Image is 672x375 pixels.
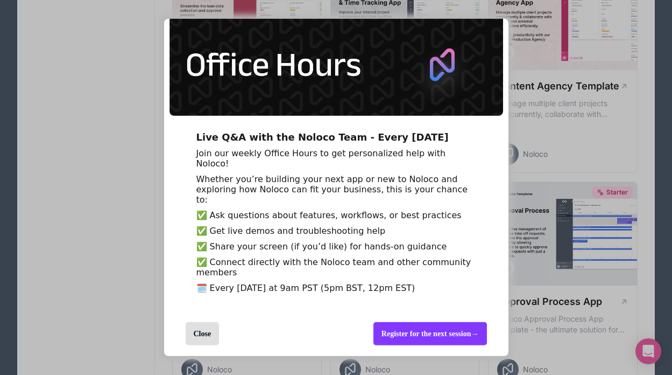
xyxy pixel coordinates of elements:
[196,283,415,293] span: 🗓️ Every [DATE] at 9am PST (5pm BST, 12pm EST)
[169,2,503,116] img: 5446233340985343.png
[196,174,468,205] span: Whether you’re building your next app or new to Noloco and exploring how Noloco can fit your busi...
[196,257,471,277] span: ✅ Connect directly with the Noloco team and other community members
[196,131,449,143] span: Live Q&A with the Noloco Team - Every [DATE]
[196,226,386,236] span: ✅ Get live demos and troubleshooting help
[196,148,446,169] span: Join our weekly Office Hours to get personalized help with Noloco!
[373,322,487,345] div: Register for the next session →
[164,19,508,356] div: entering modal
[186,322,220,345] div: Close
[196,210,462,220] span: ✅ Ask questions about features, workflows, or best practices
[196,241,447,252] span: ✅ Share your screen (if you’d like) for hands-on guidance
